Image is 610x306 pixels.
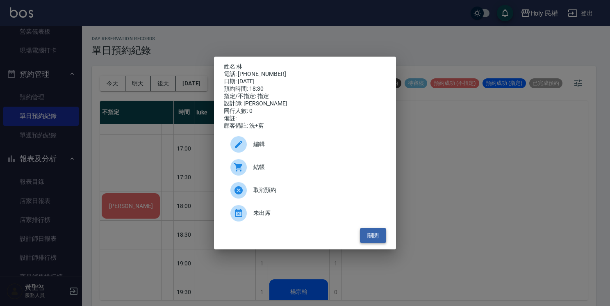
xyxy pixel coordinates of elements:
button: 關閉 [360,228,386,243]
span: 未出席 [253,209,380,217]
div: 預約時間: 18:30 [224,85,386,93]
a: 結帳 [224,156,386,179]
div: 同行人數: 0 [224,107,386,115]
div: 備註: [224,115,386,122]
div: 設計師: [PERSON_NAME] [224,100,386,107]
p: 姓名: [224,63,386,71]
div: 電話: [PHONE_NUMBER] [224,71,386,78]
div: 未出席 [224,202,386,225]
div: 指定/不指定: 指定 [224,93,386,100]
span: 編輯 [253,140,380,148]
div: 日期: [DATE] [224,78,386,85]
a: 林 [237,63,242,70]
span: 結帳 [253,163,380,171]
div: 顧客備註: 洗+剪 [224,122,386,130]
div: 取消預約 [224,179,386,202]
span: 取消預約 [253,186,380,194]
div: 編輯 [224,133,386,156]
